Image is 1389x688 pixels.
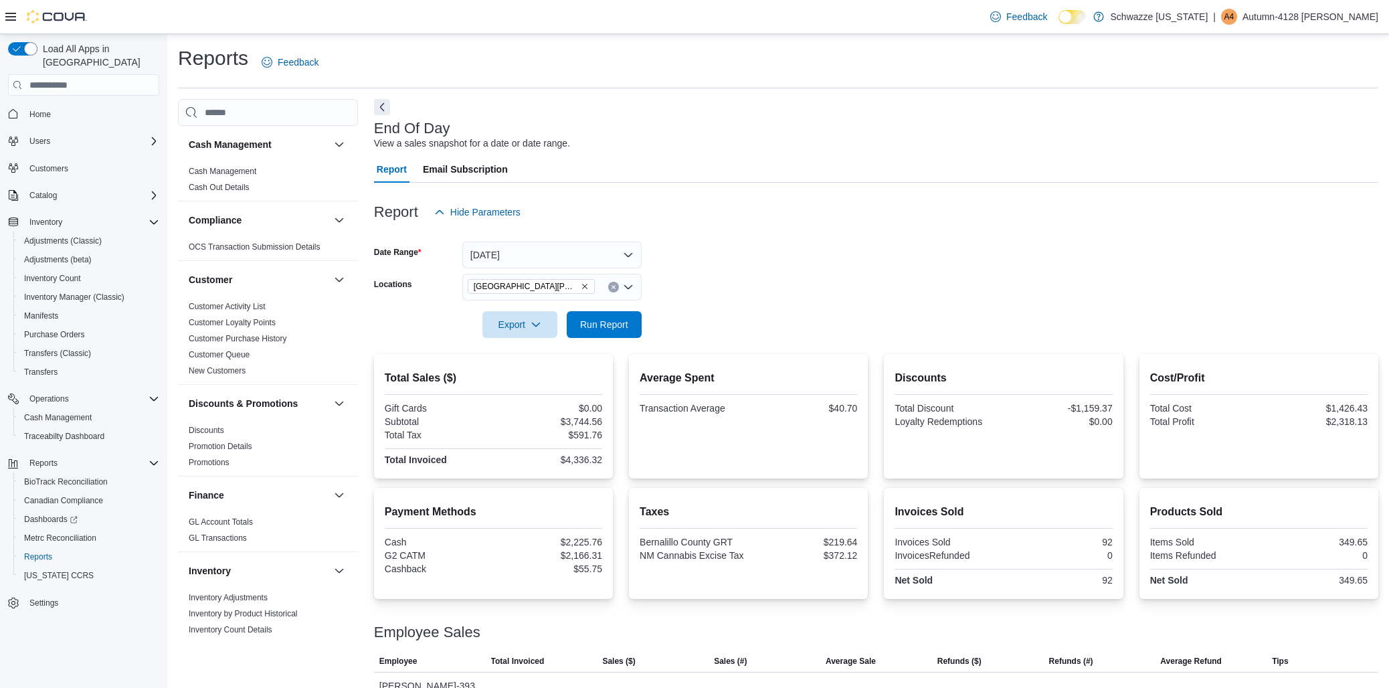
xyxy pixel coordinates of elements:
span: Feedback [278,56,318,69]
button: Reports [13,547,165,566]
span: Catalog [29,190,57,201]
h3: Customer [189,273,232,286]
span: Inventory Manager (Classic) [19,289,159,305]
span: Purchase Orders [24,329,85,340]
span: Customer Queue [189,349,250,360]
span: Inventory Count [24,273,81,284]
a: GL Account Totals [189,517,253,527]
a: Inventory Manager (Classic) [19,289,130,305]
button: Inventory Count [13,269,165,288]
span: Export [490,311,549,338]
div: $55.75 [496,564,602,574]
button: [US_STATE] CCRS [13,566,165,585]
a: Inventory On Hand by Package [189,641,300,651]
span: Adjustments (beta) [19,252,159,268]
a: Cash Management [189,167,256,176]
span: Inventory by Product Historical [189,608,298,619]
span: Cash Management [19,410,159,426]
span: Purchase Orders [19,327,159,343]
button: Customer [189,273,329,286]
div: $219.64 [751,537,858,547]
button: Users [24,133,56,149]
button: Transfers (Classic) [13,344,165,363]
span: Adjustments (Classic) [19,233,159,249]
span: Adjustments (beta) [24,254,92,265]
span: Sales ($) [602,656,635,667]
button: Next [374,99,390,115]
span: Traceabilty Dashboard [19,428,159,444]
h2: Average Spent [640,370,857,386]
span: Promotion Details [189,441,252,452]
div: $4,336.32 [496,454,602,465]
div: Invoices Sold [895,537,1001,547]
span: OCS Transaction Submission Details [189,242,320,252]
button: Catalog [3,186,165,205]
div: 349.65 [1261,537,1368,547]
span: Customers [24,160,159,177]
h2: Taxes [640,504,857,520]
a: Inventory Count Details [189,625,272,634]
label: Date Range [374,247,422,258]
span: Traceabilty Dashboard [24,431,104,442]
span: Customer Activity List [189,301,266,312]
a: Transfers (Classic) [19,345,96,361]
span: Operations [29,394,69,404]
span: Reports [24,455,159,471]
div: Finance [178,514,358,551]
span: Reports [24,551,52,562]
span: Email Subscription [423,156,508,183]
div: Autumn-4128 Mares [1221,9,1237,25]
button: Discounts & Promotions [189,397,329,410]
h2: Products Sold [1150,504,1368,520]
button: Adjustments (Classic) [13,232,165,250]
span: Home [29,109,51,120]
span: Discounts [189,425,224,436]
a: Traceabilty Dashboard [19,428,110,444]
h3: Discounts & Promotions [189,397,298,410]
a: Customers [24,161,74,177]
span: Users [24,133,159,149]
span: Metrc Reconciliation [19,530,159,546]
span: Promotions [189,457,229,468]
span: Sales (#) [714,656,747,667]
a: Adjustments (Classic) [19,233,107,249]
span: Customer Purchase History [189,333,287,344]
a: Home [24,106,56,122]
span: Transfers [19,364,159,380]
span: Transfers (Classic) [24,348,91,359]
button: Adjustments (beta) [13,250,165,269]
a: New Customers [189,366,246,375]
a: GL Transactions [189,533,247,543]
span: Manifests [24,311,58,321]
button: Inventory [189,564,329,578]
span: Transfers (Classic) [19,345,159,361]
h2: Invoices Sold [895,504,1112,520]
button: Run Report [567,311,642,338]
span: Catalog [24,187,159,203]
span: Users [29,136,50,147]
a: [US_STATE] CCRS [19,568,99,584]
p: Schwazze [US_STATE] [1111,9,1208,25]
span: Refunds (#) [1049,656,1093,667]
h3: Cash Management [189,138,272,151]
strong: Net Sold [895,575,933,586]
button: Inventory [331,563,347,579]
a: Cash Management [19,410,97,426]
h2: Total Sales ($) [385,370,602,386]
button: Transfers [13,363,165,381]
nav: Complex example [8,98,159,647]
span: Average Sale [826,656,876,667]
strong: Total Invoiced [385,454,447,465]
label: Locations [374,279,412,290]
strong: Net Sold [1150,575,1188,586]
button: Reports [24,455,63,471]
div: Customer [178,298,358,384]
span: Transfers [24,367,58,377]
button: Operations [3,390,165,408]
button: Operations [24,391,74,407]
span: Hide Parameters [450,205,521,219]
div: 92 [1006,575,1113,586]
a: Inventory by Product Historical [189,609,298,618]
span: Employee [379,656,418,667]
span: Canadian Compliance [19,493,159,509]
